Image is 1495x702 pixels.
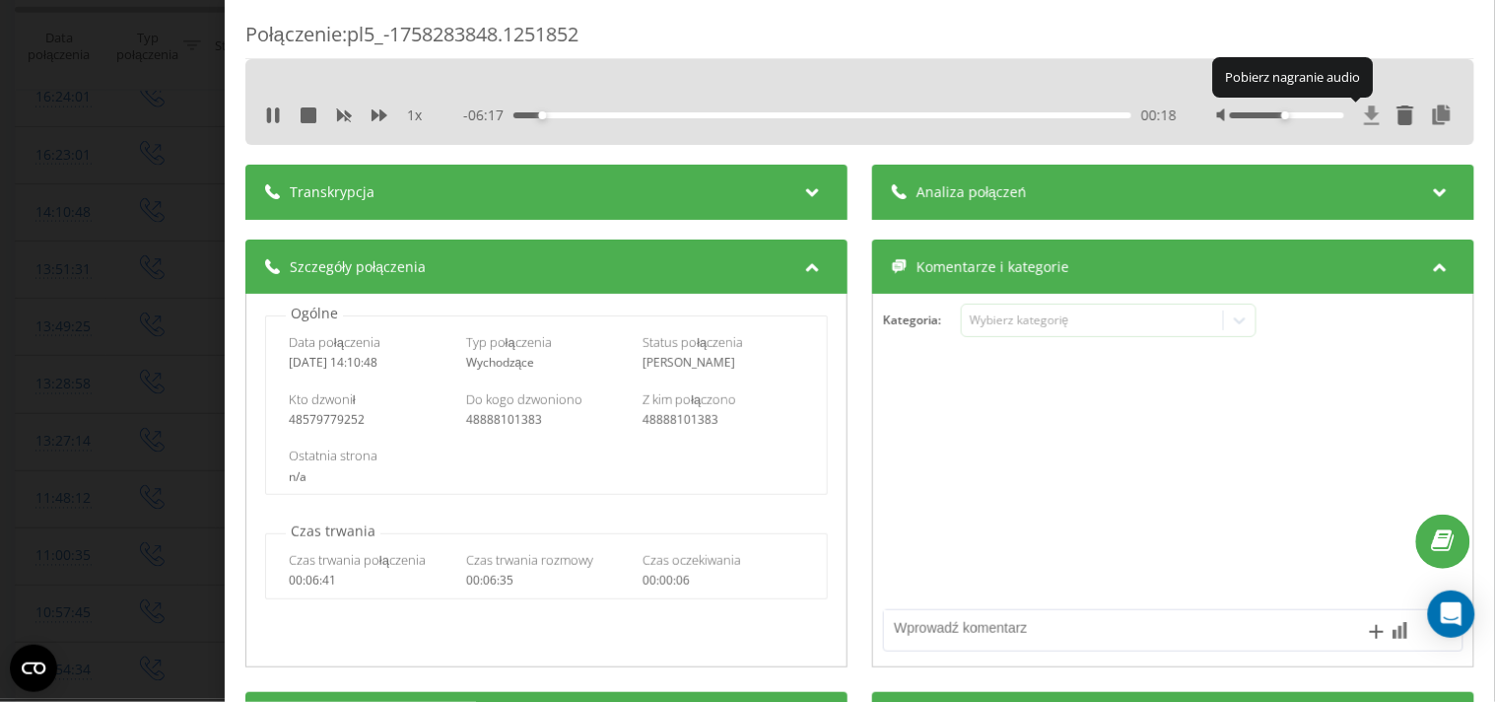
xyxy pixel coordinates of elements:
span: Ostatnia strona [288,447,376,464]
span: 1 x [407,105,422,125]
span: Czas trwania połączenia [288,551,425,569]
span: [PERSON_NAME] [643,354,735,371]
div: Połączenie : pl5_-1758283848.1251852 [245,21,1474,59]
span: Status połączenia [643,333,743,351]
div: 00:06:35 [465,574,627,588]
div: Accessibility label [538,111,546,119]
span: Typ połączenia [465,333,551,351]
span: Czas oczekiwania [643,551,741,569]
button: Open CMP widget [10,645,57,692]
span: Czas trwania rozmowy [465,551,592,569]
div: Accessibility label [1281,111,1289,119]
span: Szczegóły połączenia [290,257,426,277]
div: [DATE] 14:10:48 [288,356,449,370]
span: - 06:17 [462,105,512,125]
div: 48888101383 [465,413,627,427]
span: Kto dzwonił [288,390,355,408]
div: Wybierz kategorię [969,313,1215,328]
span: Transkrypcja [290,182,374,202]
span: Wychodzące [465,354,534,371]
div: Pobierz nagranie audio [1213,58,1374,98]
div: Open Intercom Messenger [1428,591,1475,638]
span: 00:18 [1141,105,1177,125]
p: Czas trwania [286,522,380,541]
div: 00:06:41 [288,574,449,588]
div: 00:00:06 [643,574,804,588]
span: Analiza połączeń [917,182,1027,202]
p: Ogólne [286,304,343,323]
div: 48579779252 [288,413,449,427]
span: Data połączenia [288,333,379,351]
h4: Kategoria : [883,314,961,327]
span: Z kim połączono [643,390,736,408]
div: 48888101383 [643,413,804,427]
span: Do kogo dzwoniono [465,390,581,408]
span: Komentarze i kategorie [917,257,1069,277]
div: n/a [288,470,804,484]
